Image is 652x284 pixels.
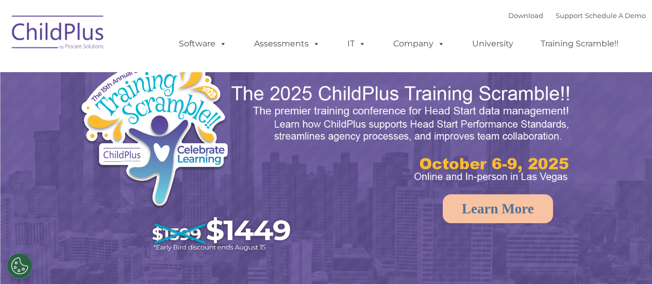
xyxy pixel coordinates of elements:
[508,11,646,20] font: |
[337,34,376,54] a: IT
[169,34,237,54] a: Software
[556,11,583,20] a: Support
[530,34,629,54] a: Training Scramble!!
[508,11,543,20] a: Download
[244,34,330,54] a: Assessments
[7,253,32,279] button: Cookies Settings
[585,11,646,20] a: Schedule A Demo
[462,34,524,54] a: University
[383,34,455,54] a: Company
[7,8,110,60] img: ChildPlus by Procare Solutions
[443,194,553,223] a: Learn More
